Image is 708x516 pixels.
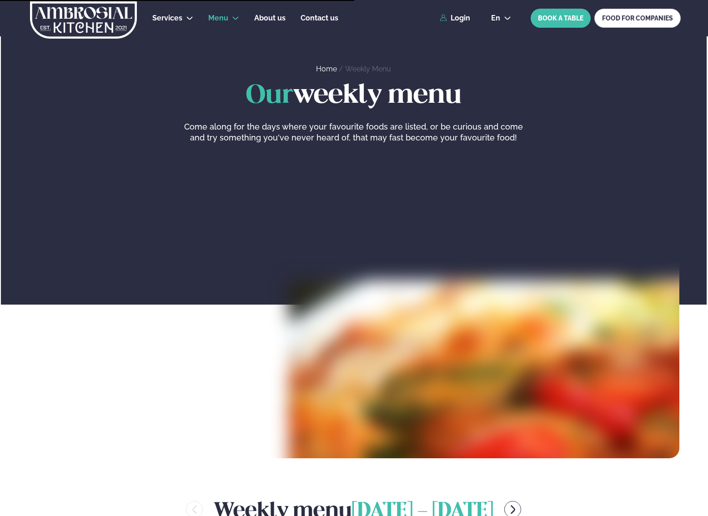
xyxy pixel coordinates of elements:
[301,13,338,24] a: Contact us
[152,13,182,24] a: Services
[316,65,337,73] a: Home
[182,121,526,143] p: Come along for the days where your favourite foods are listed, or be curious and come and try som...
[531,9,591,28] button: BOOK A TABLE
[29,1,138,39] img: logo
[345,65,391,73] a: Weekly Menu
[208,14,228,22] span: Menu
[208,13,228,24] a: Menu
[254,14,286,22] span: About us
[440,14,470,22] a: Login
[594,9,681,28] a: FOOD FOR COMPANIES
[301,14,338,22] span: Contact us
[246,83,293,108] span: Our
[484,15,518,22] button: en
[28,81,679,110] h1: weekly menu
[254,13,286,24] a: About us
[491,15,500,22] span: en
[339,65,345,73] span: /
[152,14,182,22] span: Services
